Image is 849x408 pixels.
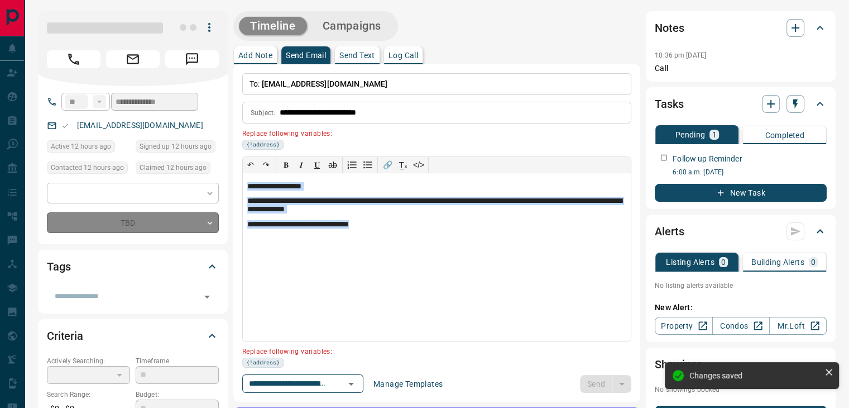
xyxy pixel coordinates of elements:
h2: Alerts [655,222,684,240]
button: ↶ [243,157,258,173]
p: Subject: [251,108,275,118]
p: New Alert: [655,302,827,314]
a: [EMAIL_ADDRESS][DOMAIN_NAME] [77,121,203,130]
p: 1 [712,131,716,139]
span: {!address} [246,140,280,149]
div: Sat Aug 16 2025 [47,162,130,177]
div: Tasks [655,91,827,117]
a: Mr.Loft [769,317,827,335]
span: Signed up 12 hours ago [140,141,212,152]
button: </> [411,157,426,173]
p: No listing alerts available [655,281,827,291]
div: Sat Aug 16 2025 [47,140,130,156]
span: Call [47,50,100,68]
div: Sat Aug 16 2025 [136,140,219,156]
p: Building Alerts [751,258,804,266]
span: Active 12 hours ago [51,141,111,152]
button: Timeline [239,17,307,35]
div: Changes saved [689,371,820,380]
button: New Task [655,184,827,202]
h2: Criteria [47,327,83,345]
span: 𝐔 [314,160,320,169]
p: Pending [675,131,706,139]
h2: Showings [655,355,702,373]
p: Follow up Reminder [673,153,742,165]
p: 0 [811,258,816,266]
p: Actively Searching: [47,356,130,366]
span: Email [106,50,160,68]
div: Alerts [655,218,827,245]
button: 𝐁 [278,157,294,173]
h2: Tasks [655,95,683,113]
p: Listing Alerts [666,258,714,266]
span: {!address} [246,358,280,367]
p: Completed [765,131,804,139]
s: ab [328,160,337,169]
svg: Email Valid [61,122,69,130]
p: To: [242,73,631,95]
p: Replace following variables: [242,125,623,140]
p: 10:36 pm [DATE] [655,51,706,59]
p: Budget: [136,390,219,400]
p: Add Note [238,51,272,59]
p: Timeframe: [136,356,219,366]
div: split button [580,375,632,393]
span: Message [165,50,219,68]
h2: Notes [655,19,684,37]
a: Property [655,317,712,335]
button: ↷ [258,157,274,173]
button: Bullet list [360,157,376,173]
button: ab [325,157,340,173]
p: Send Text [339,51,375,59]
button: 𝐔 [309,157,325,173]
button: Numbered list [344,157,360,173]
button: Campaigns [311,17,392,35]
p: Replace following variables: [242,343,623,358]
p: Log Call [388,51,418,59]
button: T̲ₓ [395,157,411,173]
p: 6:00 a.m. [DATE] [673,167,827,177]
p: Call [655,63,827,74]
p: 0 [721,258,726,266]
div: Notes [655,15,827,41]
p: No showings booked [655,385,827,395]
div: Tags [47,253,219,280]
div: Showings [655,351,827,378]
button: Open [199,289,215,305]
h2: Tags [47,258,70,276]
div: Criteria [47,322,219,349]
div: TBD [47,212,219,233]
span: Contacted 12 hours ago [51,162,124,173]
p: Search Range: [47,390,130,400]
p: Send Email [286,51,326,59]
a: Condos [712,317,770,335]
span: Claimed 12 hours ago [140,162,207,173]
button: 🔗 [380,157,395,173]
button: 𝑰 [294,157,309,173]
button: Open [343,376,359,392]
button: Manage Templates [367,375,449,393]
div: Sat Aug 16 2025 [136,162,219,177]
span: [EMAIL_ADDRESS][DOMAIN_NAME] [262,79,388,88]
